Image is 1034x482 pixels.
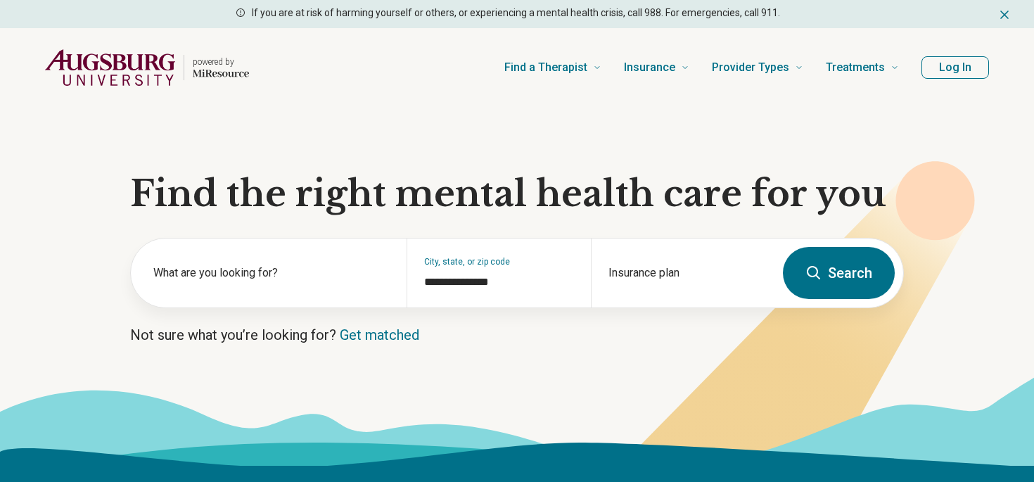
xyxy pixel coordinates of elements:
a: Insurance [624,39,689,96]
p: Not sure what you’re looking for? [130,325,904,345]
span: Provider Types [712,58,789,77]
span: Insurance [624,58,675,77]
button: Log In [921,56,989,79]
a: Find a Therapist [504,39,601,96]
p: powered by [193,56,249,68]
a: Home page [45,45,249,90]
a: Provider Types [712,39,803,96]
span: Treatments [826,58,885,77]
button: Dismiss [997,6,1011,23]
span: Find a Therapist [504,58,587,77]
label: What are you looking for? [153,265,390,281]
a: Get matched [340,326,419,343]
h1: Find the right mental health care for you [130,173,904,215]
p: If you are at risk of harming yourself or others, or experiencing a mental health crisis, call 98... [252,6,780,20]
a: Treatments [826,39,899,96]
button: Search [783,247,895,299]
